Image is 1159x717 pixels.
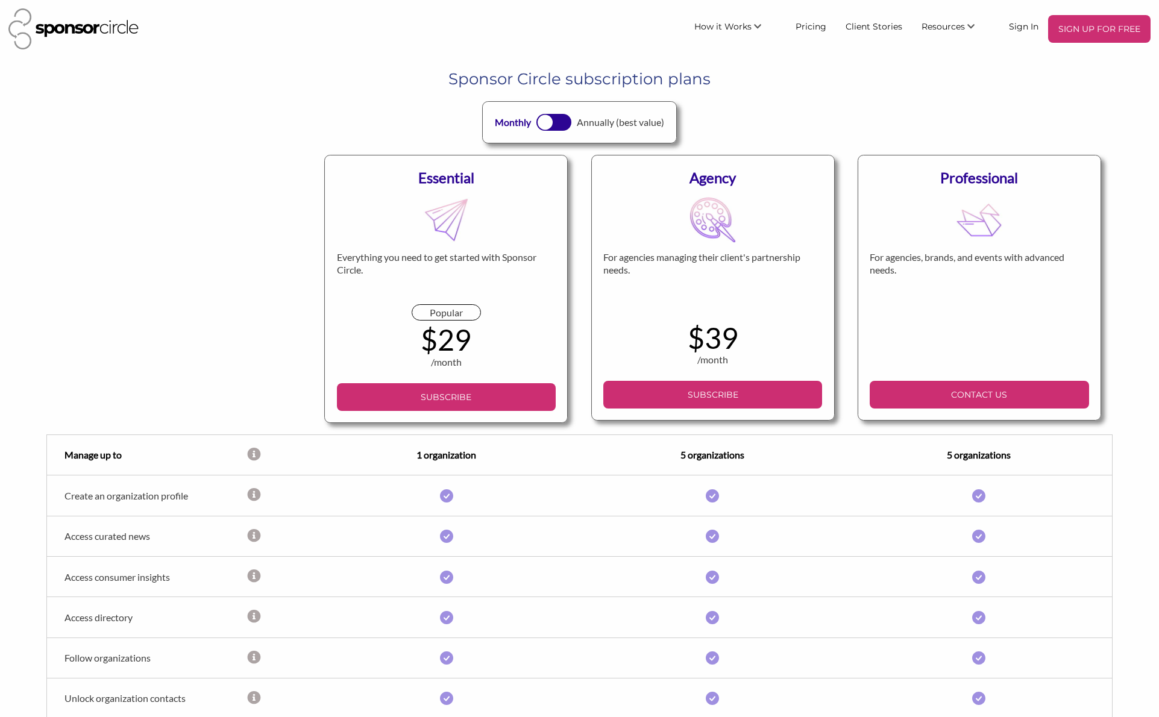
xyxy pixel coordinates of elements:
[47,448,247,462] div: Manage up to
[875,386,1084,404] p: CONTACT US
[706,530,719,543] img: i
[972,651,985,665] img: i
[956,197,1002,243] img: MDB8YWNjdF8xRVMyQnVKcDI4S0FlS2M5fGZsX2xpdmVfemZLY1VLQ1l3QUkzM2FycUE0M0ZwaXNX00M5cMylX0
[706,489,719,503] img: i
[706,571,719,584] img: i
[870,381,1088,409] a: CONTACT US
[47,692,247,704] div: Unlock organization contacts
[337,383,556,411] a: SUBSCRIBE
[577,115,664,130] div: Annually (best value)
[972,530,985,543] img: i
[337,167,556,189] div: Essential
[47,530,247,542] div: Access curated news
[313,448,580,462] div: 1 organization
[694,21,752,32] span: How it Works
[836,15,912,37] a: Client Stories
[685,15,786,43] li: How it Works
[412,304,481,321] div: Popular
[440,692,453,705] img: i
[603,251,822,304] div: For agencies managing their client's partnership needs.
[440,571,453,584] img: i
[846,448,1112,462] div: 5 organizations
[603,324,822,352] div: $39
[47,612,247,623] div: Access directory
[603,167,822,189] div: Agency
[870,251,1088,304] div: For agencies, brands, and events with advanced needs.
[47,652,247,663] div: Follow organizations
[107,68,1053,90] h1: Sponsor Circle subscription plans
[47,571,247,583] div: Access consumer insights
[912,15,999,43] li: Resources
[431,356,462,368] span: /month
[697,354,728,365] span: /month
[440,530,453,543] img: i
[440,489,453,503] img: i
[706,611,719,624] img: i
[608,386,817,404] p: SUBSCRIBE
[580,448,846,462] div: 5 organizations
[337,325,556,354] div: $29
[972,571,985,584] img: i
[972,692,985,705] img: i
[706,692,719,705] img: i
[1053,20,1146,38] p: SIGN UP FOR FREE
[423,197,470,243] img: MDB8YWNjdF8xRVMyQnVKcDI4S0FlS2M5fGZsX2xpdmVfZ2hUeW9zQmppQkJrVklNa3k3WGg1bXBx00WCYLTg8d
[603,381,822,409] a: SUBSCRIBE
[337,251,556,304] div: Everything you need to get started with Sponsor Circle.
[495,115,531,130] div: Monthly
[706,651,719,665] img: i
[440,651,453,665] img: i
[999,15,1048,37] a: Sign In
[8,8,139,49] img: Sponsor Circle Logo
[972,611,985,624] img: i
[922,21,965,32] span: Resources
[972,489,985,503] img: i
[786,15,836,37] a: Pricing
[440,611,453,624] img: i
[342,388,551,406] p: SUBSCRIBE
[870,167,1088,189] div: Professional
[689,197,736,243] img: MDB8YWNjdF8xRVMyQnVKcDI4S0FlS2M5fGZsX2xpdmVfa1QzbGg0YzRNa2NWT1BDV21CQUZza1Zs0031E1MQed
[47,490,247,501] div: Create an organization profile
